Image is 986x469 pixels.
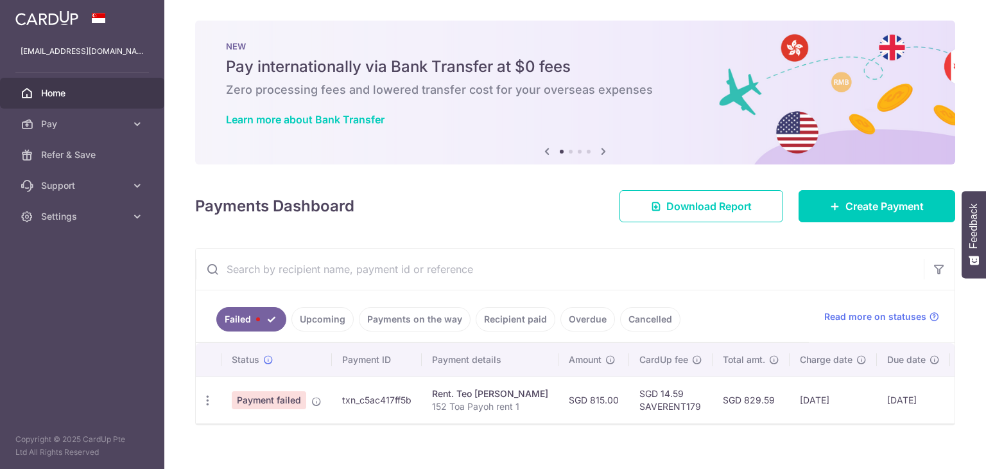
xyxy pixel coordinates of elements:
[41,118,126,130] span: Pay
[232,353,259,366] span: Status
[332,343,422,376] th: Payment ID
[196,249,924,290] input: Search by recipient name, payment id or reference
[226,113,385,126] a: Learn more about Bank Transfer
[666,199,752,214] span: Download Report
[41,179,126,192] span: Support
[21,45,144,58] p: [EMAIL_ADDRESS][DOMAIN_NAME]
[713,376,790,423] td: SGD 829.59
[620,307,680,332] a: Cancelled
[232,391,306,409] span: Payment failed
[824,310,939,323] a: Read more on statuses
[954,393,980,408] img: Bank Card
[195,21,955,164] img: Bank transfer banner
[569,353,601,366] span: Amount
[629,376,713,423] td: SGD 14.59 SAVERENT179
[800,353,852,366] span: Charge date
[226,57,924,77] h5: Pay internationally via Bank Transfer at $0 fees
[226,41,924,51] p: NEW
[476,307,555,332] a: Recipient paid
[799,190,955,222] a: Create Payment
[887,353,926,366] span: Due date
[962,191,986,278] button: Feedback - Show survey
[41,148,126,161] span: Refer & Save
[359,307,471,332] a: Payments on the way
[291,307,354,332] a: Upcoming
[877,376,950,423] td: [DATE]
[332,376,422,423] td: txn_c5ac417ff5b
[422,343,558,376] th: Payment details
[824,310,926,323] span: Read more on statuses
[790,376,877,423] td: [DATE]
[41,210,126,223] span: Settings
[432,387,548,400] div: Rent. Teo [PERSON_NAME]
[968,204,980,249] span: Feedback
[619,190,783,222] a: Download Report
[226,82,924,98] h6: Zero processing fees and lowered transfer cost for your overseas expenses
[558,376,629,423] td: SGD 815.00
[639,353,688,366] span: CardUp fee
[15,10,78,26] img: CardUp
[845,199,924,214] span: Create Payment
[41,87,126,100] span: Home
[723,353,765,366] span: Total amt.
[216,307,286,332] a: Failed
[195,195,354,218] h4: Payments Dashboard
[560,307,615,332] a: Overdue
[432,400,548,413] p: 152 Toa Payoh rent 1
